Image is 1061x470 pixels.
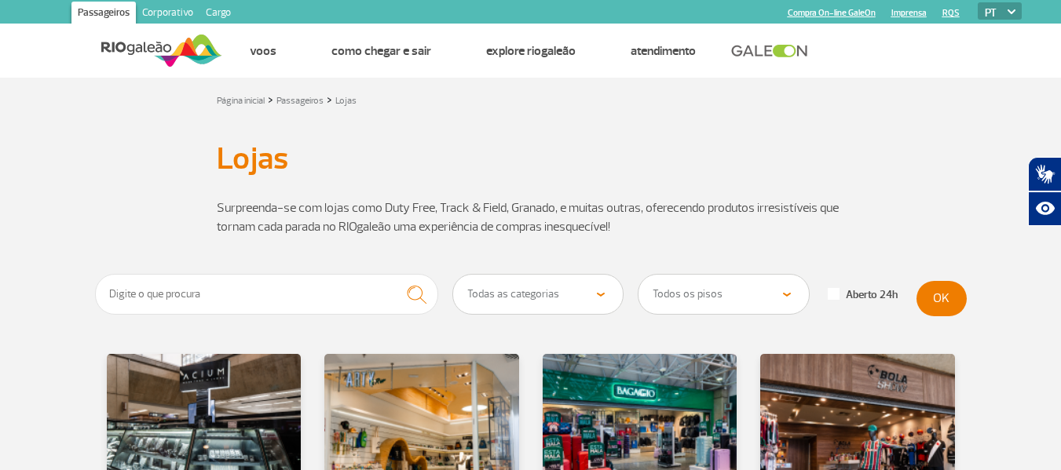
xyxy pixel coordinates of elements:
a: Passageiros [71,2,136,27]
a: Lojas [335,95,357,107]
a: > [327,90,332,108]
label: Aberto 24h [828,288,898,302]
a: Cargo [199,2,237,27]
a: Imprensa [891,8,927,18]
a: Atendimento [631,43,696,59]
a: Voos [250,43,276,59]
div: Plugin de acessibilidade da Hand Talk. [1028,157,1061,226]
a: > [268,90,273,108]
button: Abrir tradutor de língua de sinais. [1028,157,1061,191]
button: Abrir recursos assistivos. [1028,191,1061,226]
button: OK [916,281,967,316]
input: Digite o que procura [95,274,439,315]
a: RQS [942,8,960,18]
a: Compra On-line GaleOn [788,8,876,18]
a: Página inicial [217,95,265,107]
a: Explore RIOgaleão [486,43,576,59]
p: Surpreenda-se com lojas como Duty Free, Track & Field, Granado, e muitas outras, oferecendo produ... [217,199,845,236]
a: Passageiros [276,95,324,107]
a: Corporativo [136,2,199,27]
a: Como chegar e sair [331,43,431,59]
h1: Lojas [217,145,845,172]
